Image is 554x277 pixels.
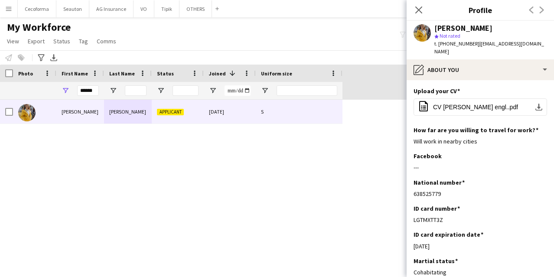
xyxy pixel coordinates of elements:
[414,87,460,95] h3: Upload your CV
[209,87,217,95] button: Open Filter Menu
[36,52,46,63] app-action-btn: Advanced filters
[414,216,547,224] div: LGTMXTT3Z
[18,70,33,77] span: Photo
[434,24,492,32] div: [PERSON_NAME]
[414,152,442,160] h3: Facebook
[7,37,19,45] span: View
[56,100,104,124] div: [PERSON_NAME]
[414,137,547,145] div: Will work in nearby cities
[24,36,48,47] a: Export
[209,70,226,77] span: Joined
[97,37,116,45] span: Comms
[18,0,56,17] button: Cecoforma
[414,163,547,171] div: ---
[50,36,74,47] a: Status
[77,85,99,96] input: First Name Filter Input
[414,242,547,250] div: [DATE]
[433,104,518,111] span: CV [PERSON_NAME] engl..pdf
[93,36,120,47] a: Comms
[157,87,165,95] button: Open Filter Menu
[225,85,251,96] input: Joined Filter Input
[434,40,544,55] span: | [EMAIL_ADDRESS][DOMAIN_NAME]
[53,37,70,45] span: Status
[414,231,483,238] h3: ID card expiration date
[434,40,479,47] span: t. [PHONE_NUMBER]
[261,70,292,77] span: Uniform size
[407,4,554,16] h3: Profile
[179,0,212,17] button: OTHERS
[204,100,256,124] div: [DATE]
[277,85,337,96] input: Uniform size Filter Input
[407,59,554,80] div: About you
[261,108,264,115] span: S
[414,190,547,198] div: 638525779
[125,85,147,96] input: Last Name Filter Input
[414,126,538,134] h3: How far are you willing to travel for work?
[109,87,117,95] button: Open Filter Menu
[173,85,199,96] input: Status Filter Input
[3,36,23,47] a: View
[89,0,134,17] button: AG Insurance
[157,109,184,115] span: Applicant
[109,70,135,77] span: Last Name
[157,70,174,77] span: Status
[104,100,152,124] div: [PERSON_NAME]
[49,52,59,63] app-action-btn: Export XLSX
[414,268,547,276] div: Cohabitating
[56,0,89,17] button: Seauton
[79,37,88,45] span: Tag
[154,0,179,17] button: Tipik
[62,87,69,95] button: Open Filter Menu
[134,0,154,17] button: VO
[440,33,460,39] span: Not rated
[18,104,36,121] img: Lorena Mahle
[414,205,460,212] h3: ID card number
[75,36,91,47] a: Tag
[7,21,71,34] span: My Workforce
[62,70,88,77] span: First Name
[261,87,269,95] button: Open Filter Menu
[414,257,458,265] h3: Martial status
[28,37,45,45] span: Export
[414,179,465,186] h3: National number
[414,98,547,116] button: CV [PERSON_NAME] engl..pdf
